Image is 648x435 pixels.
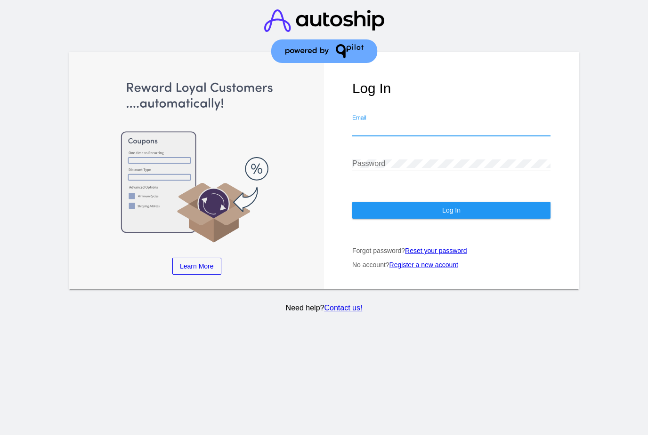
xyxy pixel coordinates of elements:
p: No account? [352,261,551,269]
a: Learn More [172,258,221,275]
span: Learn More [180,262,214,270]
span: Log In [442,206,461,214]
a: Contact us! [324,304,362,312]
img: Apply Coupons Automatically to Scheduled Orders with QPilot [97,80,296,244]
input: Email [352,124,551,133]
p: Forgot password? [352,247,551,254]
p: Need help? [67,304,581,312]
h1: Log In [352,80,551,96]
button: Log In [352,202,551,219]
a: Reset your password [405,247,467,254]
a: Register a new account [389,261,458,269]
